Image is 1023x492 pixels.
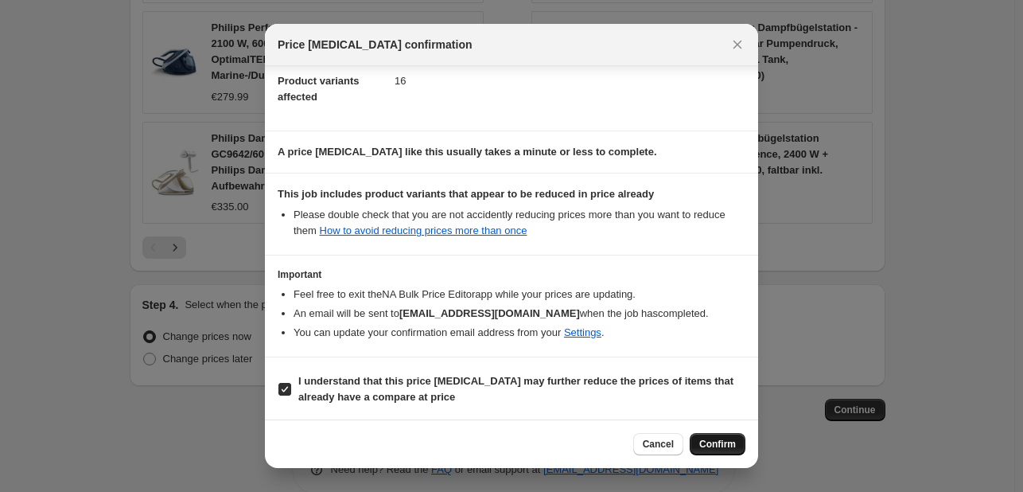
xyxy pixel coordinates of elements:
[399,307,580,319] b: [EMAIL_ADDRESS][DOMAIN_NAME]
[643,438,674,451] span: Cancel
[320,225,527,236] a: How to avoid reducing prices more than once
[690,433,745,455] button: Confirm
[564,326,601,338] a: Settings
[726,33,749,56] button: Close
[294,306,745,322] li: An email will be sent to when the job has completed .
[278,188,654,200] b: This job includes product variants that appear to be reduced in price already
[395,60,745,102] dd: 16
[633,433,683,455] button: Cancel
[699,438,736,451] span: Confirm
[278,37,473,53] span: Price [MEDICAL_DATA] confirmation
[278,268,745,281] h3: Important
[294,207,745,239] li: Please double check that you are not accidently reducing prices more than you want to reduce them
[278,75,360,103] span: Product variants affected
[294,287,745,303] li: Feel free to exit the NA Bulk Price Editor app while your prices are updating.
[294,325,745,341] li: You can update your confirmation email address from your .
[278,146,657,158] b: A price [MEDICAL_DATA] like this usually takes a minute or less to complete.
[298,375,733,403] b: I understand that this price [MEDICAL_DATA] may further reduce the prices of items that already h...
